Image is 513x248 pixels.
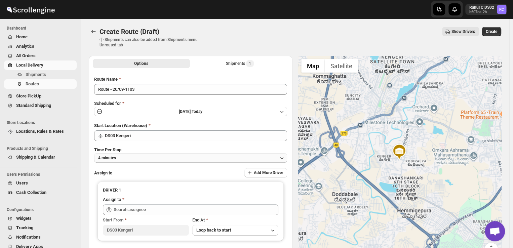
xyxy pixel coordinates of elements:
[100,37,205,48] p: ⓘ Shipments can also be added from Shipments menu Unrouted tab
[191,59,288,68] button: Selected Shipments
[16,53,36,58] span: All Orders
[4,223,77,233] button: Tracking
[93,59,190,68] button: All Route Options
[94,77,118,82] span: Route Name
[4,178,77,188] button: Users
[16,129,64,134] span: Locations, Rules & Rates
[105,130,287,141] input: Search location
[16,180,28,185] span: Users
[94,153,287,163] button: 4 minutes
[16,216,32,221] span: Widgets
[442,27,479,36] button: Show Drivers
[4,188,77,197] button: Cash Collection
[451,29,475,34] span: Show Drivers
[301,59,325,73] button: Show street map
[254,170,283,175] span: Add More Driver
[485,221,505,241] div: Open chat
[497,5,506,14] span: Rahul C DS02
[16,34,28,39] span: Home
[4,42,77,51] button: Analytics
[482,27,501,36] button: Create
[94,84,287,95] input: Eg: Bengaluru Route
[469,10,494,14] p: b607ea-2b
[103,196,121,203] div: Assign to
[192,109,202,114] span: Today
[465,4,507,15] button: User menu
[94,107,287,116] button: [DATE]|Today
[179,109,192,114] span: [DATE] |
[4,127,77,136] button: Locations, Rules & Rates
[94,147,121,152] span: Time Per Stop
[103,217,123,222] span: Start From
[7,146,77,151] span: Products and Shipping
[16,103,51,108] span: Standard Shipping
[16,63,43,68] span: Local Delivery
[196,228,231,233] span: Loop back to start
[7,26,77,31] span: Dashboard
[134,61,148,66] span: Options
[192,217,278,223] div: End At
[100,28,159,36] span: Create Route (Draft)
[16,190,46,195] span: Cash Collection
[94,123,147,128] span: Start Location (Warehouse)
[7,120,77,125] span: Store Locations
[249,61,251,66] span: 1
[4,153,77,162] button: Shipping & Calendar
[26,72,46,77] span: Shipments
[16,44,34,49] span: Analytics
[89,27,98,36] button: Routes
[244,168,287,177] button: Add More Driver
[16,235,41,240] span: Notifications
[469,5,494,10] p: Rahul C DS02
[499,7,504,12] text: RC
[16,225,33,230] span: Tracking
[4,79,77,89] button: Routes
[4,70,77,79] button: Shipments
[94,101,121,106] span: Scheduled for
[226,60,254,67] div: Shipments
[5,1,56,18] img: ScrollEngine
[26,81,39,86] span: Routes
[192,225,278,236] button: Loop back to start
[103,187,278,194] h3: DRIVER 1
[486,29,497,34] span: Create
[4,51,77,60] button: All Orders
[94,170,112,175] span: Assign to
[4,32,77,42] button: Home
[7,172,77,177] span: Users Permissions
[4,233,77,242] button: Notifications
[98,155,116,161] span: 4 minutes
[4,214,77,223] button: Widgets
[16,93,41,98] span: Store PickUp
[114,204,278,215] input: Search assignee
[7,207,77,212] span: Configurations
[325,59,358,73] button: Show satellite imagery
[16,155,55,160] span: Shipping & Calendar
